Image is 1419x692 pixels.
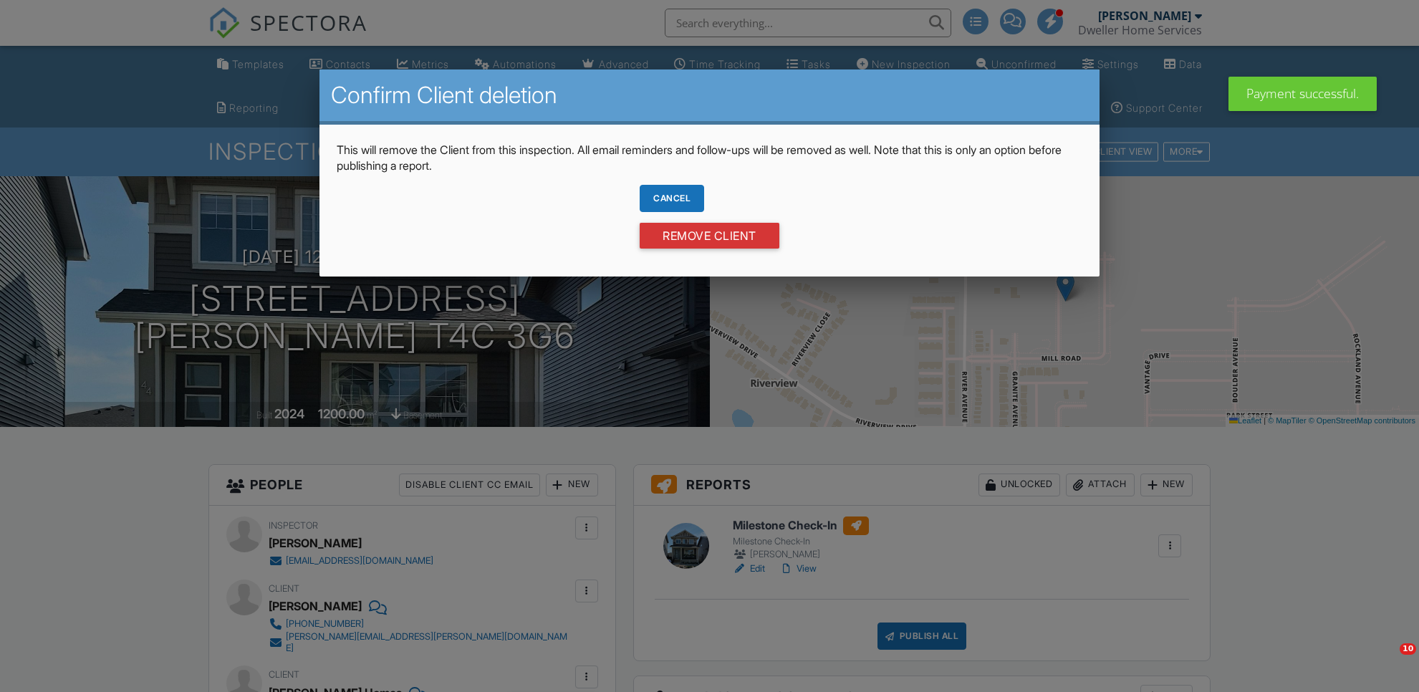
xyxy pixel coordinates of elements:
[640,185,704,212] div: Cancel
[1228,77,1377,111] div: Payment successful.
[1400,643,1416,655] span: 10
[640,223,779,249] input: Remove Client
[331,81,1089,110] h2: Confirm Client deletion
[337,142,1083,174] p: This will remove the Client from this inspection. All email reminders and follow-ups will be remo...
[1370,643,1405,678] iframe: Intercom live chat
